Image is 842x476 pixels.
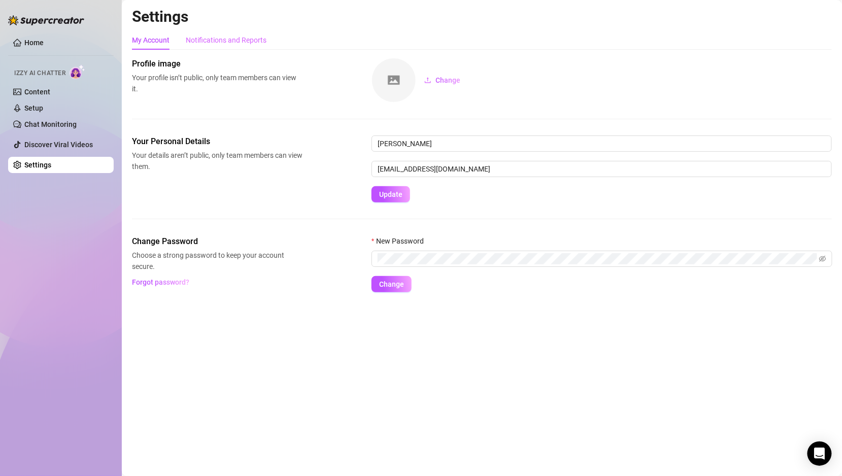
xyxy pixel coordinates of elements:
[24,141,93,149] a: Discover Viral Videos
[372,276,412,292] button: Change
[24,161,51,169] a: Settings
[70,64,85,79] img: AI Chatter
[186,35,266,46] div: Notifications and Reports
[819,255,826,262] span: eye-invisible
[132,35,170,46] div: My Account
[379,190,402,198] span: Update
[132,72,302,94] span: Your profile isn’t public, only team members can view it.
[378,253,817,264] input: New Password
[372,161,832,177] input: Enter new email
[132,135,302,148] span: Your Personal Details
[435,76,460,84] span: Change
[132,278,190,286] span: Forgot password?
[416,72,468,88] button: Change
[8,15,84,25] img: logo-BBDzfeDw.svg
[132,274,190,290] button: Forgot password?
[24,88,50,96] a: Content
[372,135,832,152] input: Enter name
[132,250,302,272] span: Choose a strong password to keep your account secure.
[372,235,430,247] label: New Password
[379,280,404,288] span: Change
[132,235,302,248] span: Change Password
[132,150,302,172] span: Your details aren’t public, only team members can view them.
[132,58,302,70] span: Profile image
[372,186,410,202] button: Update
[24,104,43,112] a: Setup
[132,7,832,26] h2: Settings
[807,441,832,466] div: Open Intercom Messenger
[372,58,416,102] img: square-placeholder.png
[24,120,77,128] a: Chat Monitoring
[14,69,65,78] span: Izzy AI Chatter
[424,77,431,84] span: upload
[24,39,44,47] a: Home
